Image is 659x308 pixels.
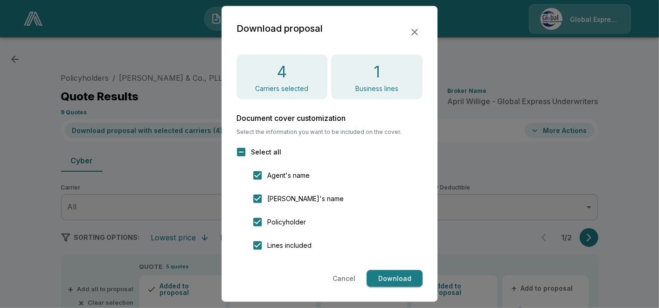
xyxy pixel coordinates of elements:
span: Lines included [267,240,312,250]
span: Select all [251,147,281,157]
h2: Download proposal [236,21,323,36]
button: Cancel [329,270,359,287]
p: Carriers selected [256,85,309,92]
p: Business lines [355,85,398,92]
h6: Document cover customization [236,114,423,122]
span: Policyholder [267,217,306,227]
span: [PERSON_NAME]'s name [267,194,344,203]
span: Agent's name [267,170,310,180]
span: Select the information you want to be included on the cover. [236,129,423,135]
button: Download [367,270,423,287]
h4: 4 [277,62,287,82]
h4: 1 [374,62,380,82]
